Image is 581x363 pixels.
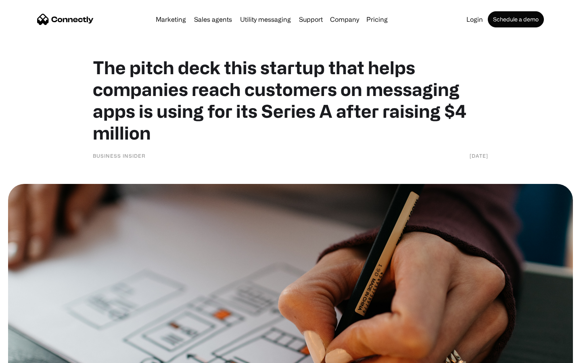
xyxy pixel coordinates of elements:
[330,14,359,25] div: Company
[93,56,488,144] h1: The pitch deck this startup that helps companies reach customers on messaging apps is using for i...
[296,16,326,23] a: Support
[328,14,362,25] div: Company
[488,11,544,27] a: Schedule a demo
[463,16,486,23] a: Login
[8,349,48,360] aside: Language selected: English
[191,16,235,23] a: Sales agents
[37,13,94,25] a: home
[93,152,146,160] div: Business Insider
[363,16,391,23] a: Pricing
[16,349,48,360] ul: Language list
[237,16,294,23] a: Utility messaging
[470,152,488,160] div: [DATE]
[153,16,189,23] a: Marketing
